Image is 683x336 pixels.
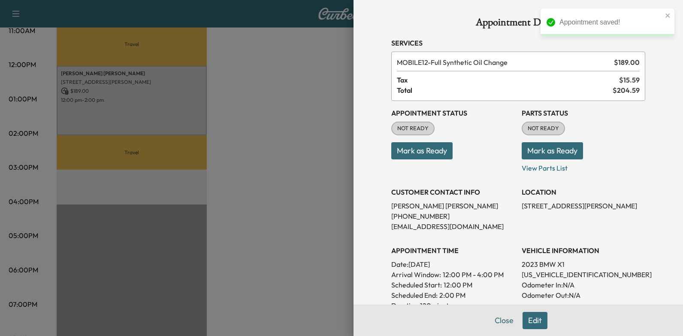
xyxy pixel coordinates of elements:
p: Duration: 120 minutes [391,300,515,311]
p: [STREET_ADDRESS][PERSON_NAME] [522,201,645,211]
p: [US_VEHICLE_IDENTIFICATION_NUMBER] [522,269,645,280]
h1: Appointment Details [391,17,645,31]
h3: LOCATION [522,187,645,197]
p: 2023 BMW X1 [522,259,645,269]
span: Tax [397,75,619,85]
span: $ 204.59 [613,85,640,95]
h3: Services [391,38,645,48]
span: NOT READY [523,124,564,133]
div: Appointment saved! [559,17,662,27]
span: Full Synthetic Oil Change [397,57,610,67]
p: View Parts List [522,159,645,173]
p: Odometer Out: N/A [522,290,645,300]
button: Close [489,312,519,329]
p: Date: [DATE] [391,259,515,269]
h3: Parts Status [522,108,645,118]
span: $ 15.59 [619,75,640,85]
span: $ 189.00 [614,57,640,67]
h3: Appointment Status [391,108,515,118]
p: [EMAIL_ADDRESS][DOMAIN_NAME] [391,221,515,232]
p: [PERSON_NAME] [PERSON_NAME] [391,201,515,211]
p: Odometer In: N/A [522,280,645,290]
button: Edit [523,312,547,329]
button: close [665,12,671,19]
p: 2:00 PM [439,290,465,300]
h3: CUSTOMER CONTACT INFO [391,187,515,197]
h3: VEHICLE INFORMATION [522,245,645,256]
p: Arrival Window: [391,269,515,280]
p: Scheduled Start: [391,280,442,290]
span: NOT READY [392,124,434,133]
p: Scheduled End: [391,290,438,300]
span: Total [397,85,613,95]
button: Mark as Ready [391,142,453,159]
p: 12:00 PM [444,280,472,290]
button: Mark as Ready [522,142,583,159]
p: [PHONE_NUMBER] [391,211,515,221]
h3: APPOINTMENT TIME [391,245,515,256]
span: 12:00 PM - 4:00 PM [443,269,504,280]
